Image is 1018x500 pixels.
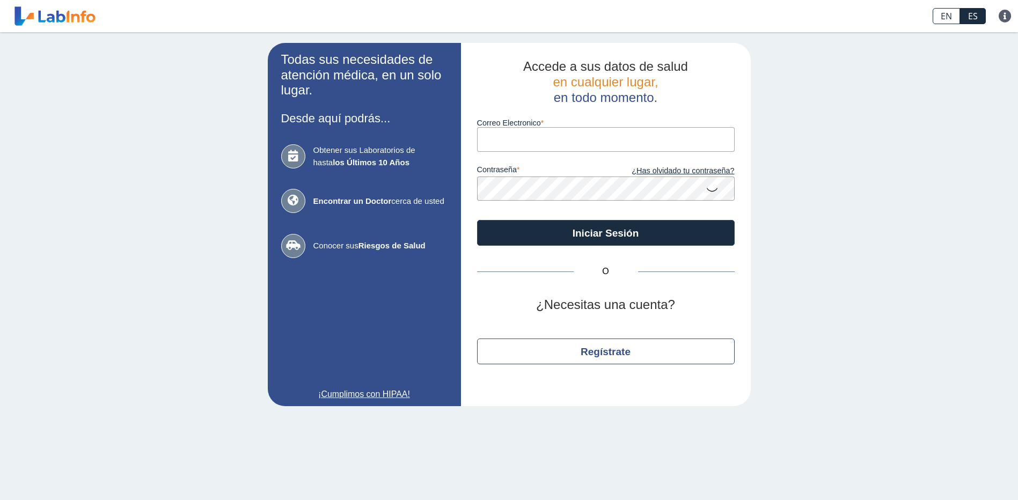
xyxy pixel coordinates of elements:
a: ¿Has olvidado tu contraseña? [606,165,735,177]
b: Encontrar un Doctor [313,196,392,205]
a: EN [933,8,960,24]
span: en todo momento. [554,90,657,105]
span: Accede a sus datos de salud [523,59,688,73]
span: en cualquier lugar, [553,75,658,89]
h2: Todas sus necesidades de atención médica, en un solo lugar. [281,52,448,98]
span: O [574,265,638,278]
button: Iniciar Sesión [477,220,735,246]
a: ¡Cumplimos con HIPAA! [281,388,448,401]
h2: ¿Necesitas una cuenta? [477,297,735,313]
b: Riesgos de Salud [358,241,426,250]
span: Conocer sus [313,240,448,252]
a: ES [960,8,986,24]
span: cerca de usted [313,195,448,208]
button: Regístrate [477,339,735,364]
label: contraseña [477,165,606,177]
b: los Últimos 10 Años [333,158,409,167]
label: Correo Electronico [477,119,735,127]
span: Obtener sus Laboratorios de hasta [313,144,448,168]
h3: Desde aquí podrás... [281,112,448,125]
